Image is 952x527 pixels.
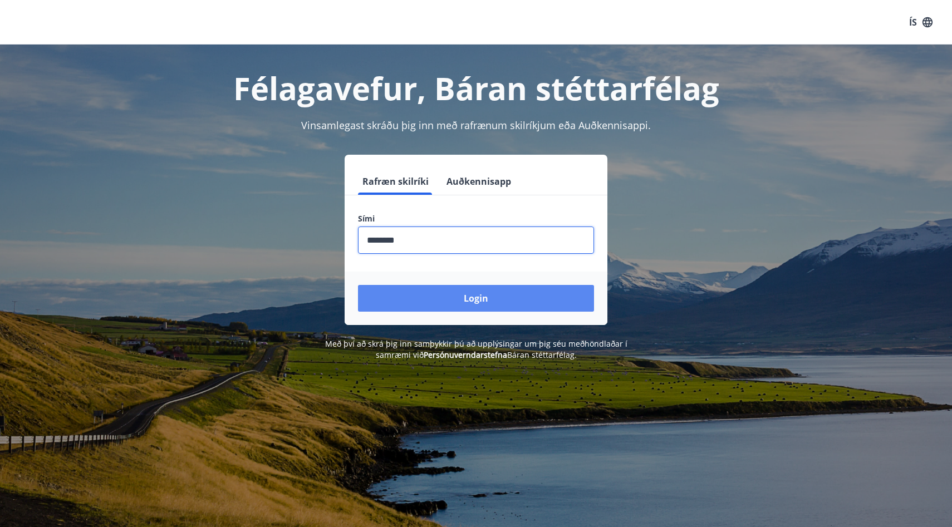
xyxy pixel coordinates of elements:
button: Rafræn skilríki [358,168,433,195]
label: Sími [358,213,594,224]
button: Login [358,285,594,312]
button: ÍS [903,12,939,32]
span: Með því að skrá þig inn samþykkir þú að upplýsingar um þig séu meðhöndlaðar í samræmi við Báran s... [325,338,627,360]
h1: Félagavefur, Báran stéttarfélag [89,67,863,109]
button: Auðkennisapp [442,168,516,195]
a: Persónuverndarstefna [424,349,507,360]
span: Vinsamlegast skráðu þig inn með rafrænum skilríkjum eða Auðkennisappi. [301,119,651,132]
